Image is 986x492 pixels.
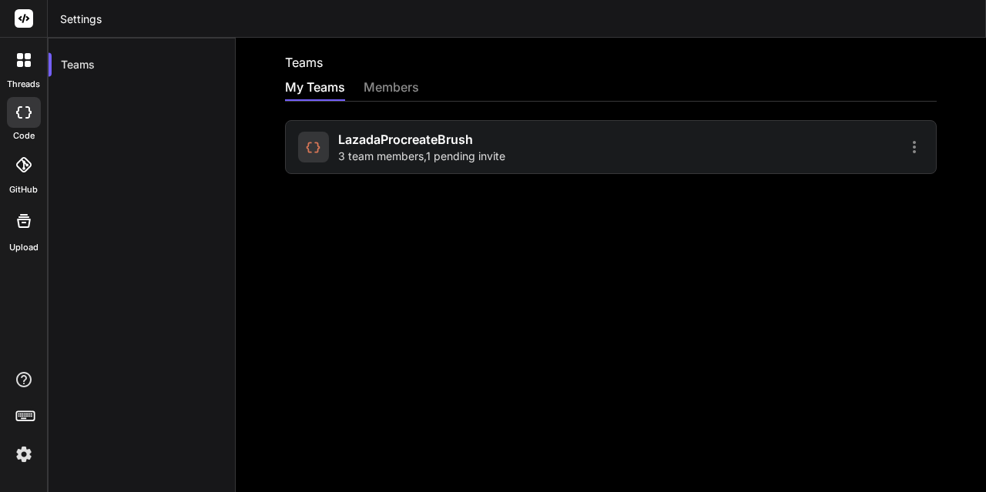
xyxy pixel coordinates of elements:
div: Teams [49,48,235,82]
h2: Teams [285,53,323,72]
span: LazadaProcreateBrush [338,130,473,149]
span: 3 team members , 1 pending invite [338,149,505,164]
div: My Teams [285,78,345,99]
label: Upload [9,241,39,254]
div: members [364,78,419,99]
label: threads [7,78,40,91]
img: settings [11,441,37,467]
label: GitHub [9,183,38,196]
label: code [13,129,35,142]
